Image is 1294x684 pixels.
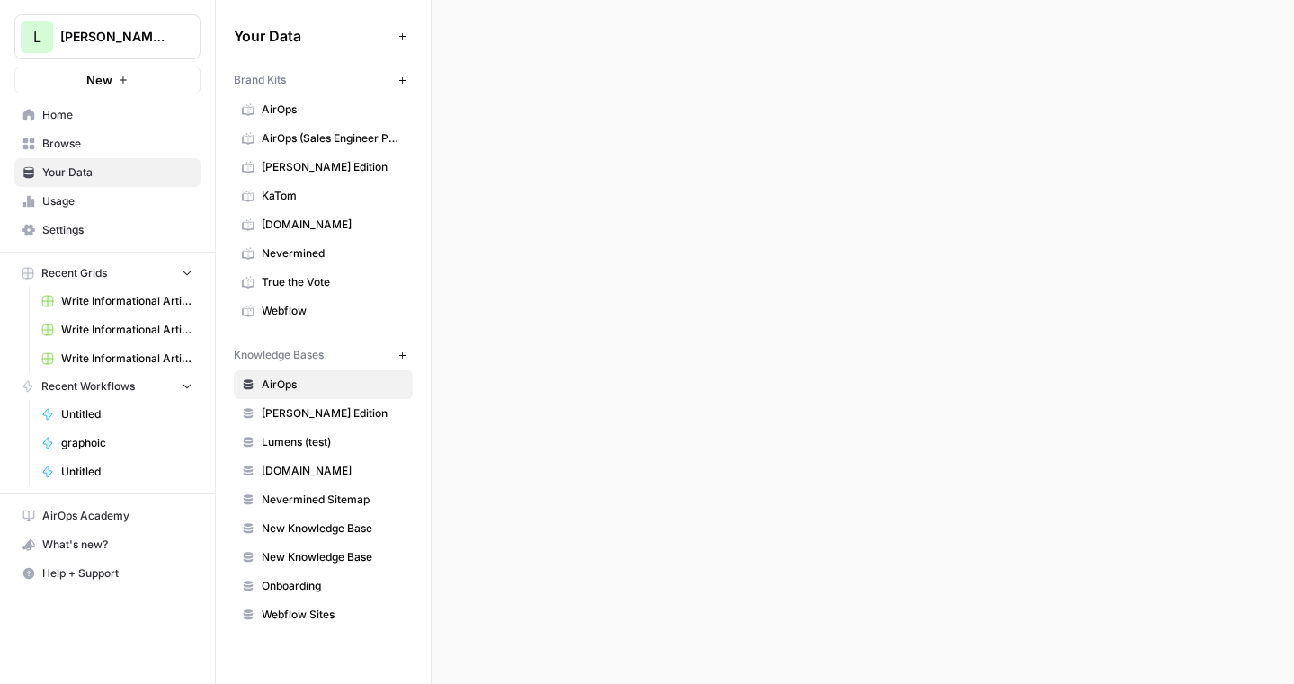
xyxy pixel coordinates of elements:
span: Your Data [42,164,192,181]
span: graphoic [61,435,192,451]
button: Recent Grids [14,260,201,287]
a: KaTom [234,182,413,210]
span: Lumens (test) [262,434,405,450]
span: New Knowledge Base [262,549,405,565]
span: Write Informational Article [61,293,192,309]
button: What's new? [14,530,201,559]
span: [DOMAIN_NAME] [262,463,405,479]
a: Webflow Sites [234,600,413,629]
span: KaTom [262,188,405,204]
span: [PERSON_NAME] Edition [262,405,405,422]
a: [DOMAIN_NAME] [234,457,413,485]
span: [PERSON_NAME] Edition [262,159,405,175]
a: Your Data [14,158,201,187]
a: Write Informational Article [33,315,201,344]
span: Write Informational Article [61,351,192,367]
a: Usage [14,187,201,216]
span: Webflow [262,303,405,319]
a: [PERSON_NAME] Edition [234,399,413,428]
a: AirOps [234,370,413,399]
a: Browse [14,129,201,158]
a: Write Informational Article [33,344,201,373]
span: Brand Kits [234,72,286,88]
span: [PERSON_NAME]'s AirCraft [60,28,169,46]
button: New [14,67,201,93]
span: L [33,26,41,48]
a: Onboarding [234,572,413,600]
div: What's new? [15,531,200,558]
a: Nevermined Sitemap [234,485,413,514]
button: Recent Workflows [14,373,201,400]
span: Home [42,107,192,123]
button: Help + Support [14,559,201,588]
span: Recent Workflows [41,378,135,395]
span: Help + Support [42,565,192,582]
a: True the Vote [234,268,413,297]
a: Untitled [33,457,201,486]
span: Browse [42,136,192,152]
span: Usage [42,193,192,209]
span: Onboarding [262,578,405,594]
a: Untitled [33,400,201,429]
a: AirOps Academy [14,502,201,530]
span: Nevermined Sitemap [262,492,405,508]
span: Write Informational Article [61,322,192,338]
a: Home [14,101,201,129]
a: AirOps [234,95,413,124]
a: Settings [14,216,201,244]
a: Webflow [234,297,413,325]
span: AirOps [262,102,405,118]
span: [DOMAIN_NAME] [262,217,405,233]
a: [PERSON_NAME] Edition [234,153,413,182]
span: New Knowledge Base [262,520,405,537]
a: New Knowledge Base [234,543,413,572]
span: AirOps [262,377,405,393]
span: True the Vote [262,274,405,290]
span: Knowledge Bases [234,347,324,363]
a: Write Informational Article [33,287,201,315]
span: Recent Grids [41,265,107,281]
a: AirOps (Sales Engineer POV) [234,124,413,153]
a: New Knowledge Base [234,514,413,543]
span: New [86,71,112,89]
span: Webflow Sites [262,607,405,623]
a: graphoic [33,429,201,457]
span: Your Data [234,25,391,47]
a: [DOMAIN_NAME] [234,210,413,239]
span: Untitled [61,406,192,422]
span: Settings [42,222,192,238]
span: Nevermined [262,245,405,262]
span: AirOps Academy [42,508,192,524]
button: Workspace: Lily's AirCraft [14,14,201,59]
span: AirOps (Sales Engineer POV) [262,130,405,147]
a: Nevermined [234,239,413,268]
a: Lumens (test) [234,428,413,457]
span: Untitled [61,464,192,480]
